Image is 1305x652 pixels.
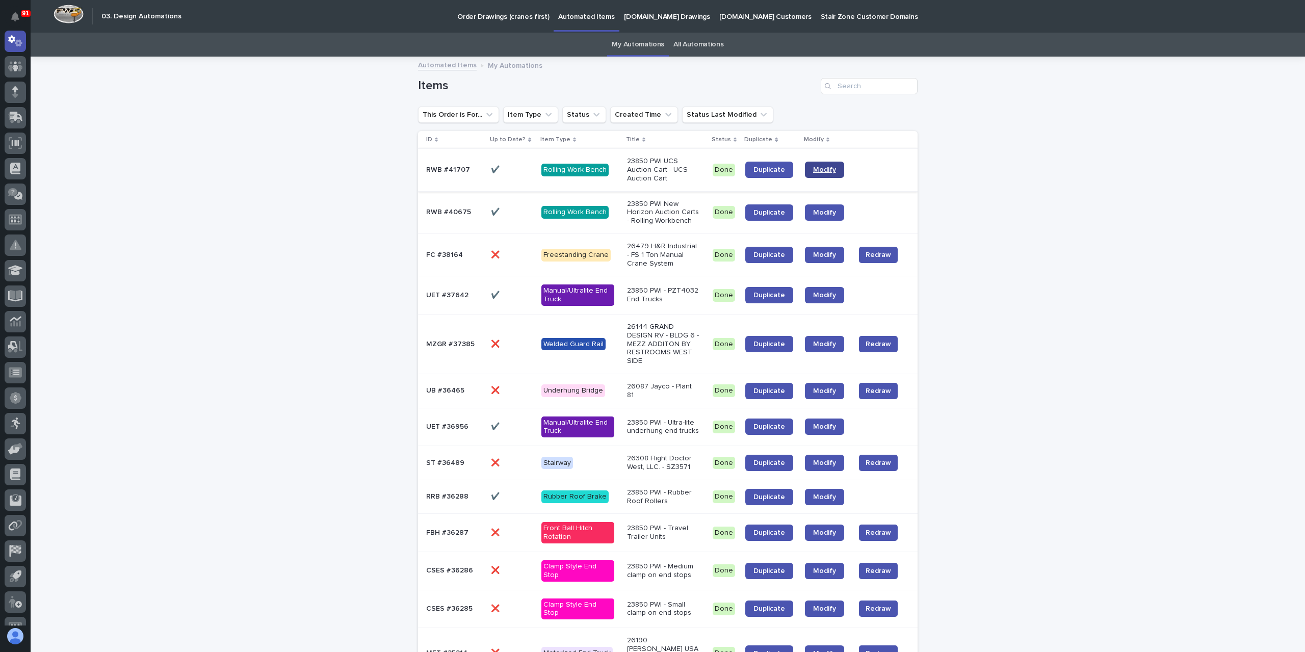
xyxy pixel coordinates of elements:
a: Duplicate [745,419,793,435]
p: ❌ [491,603,502,613]
p: RRB #36288 [426,490,471,501]
tr: RWB #41707RWB #41707 ✔️✔️ Rolling Work Bench23850 PWI UCS Auction Cart - UCS Auction CartDoneDupl... [418,149,918,191]
a: Modify [805,162,844,178]
a: Modify [805,287,844,303]
p: CSES #36286 [426,564,475,575]
p: CSES #36285 [426,603,475,613]
tr: ST #36489ST #36489 ❌❌ Stairway26308 Flight Doctor West, LLC. - SZ3571DoneDuplicateModifyRedraw [418,446,918,480]
span: Duplicate [753,209,785,216]
p: ✔️ [491,421,502,431]
p: ✔️ [491,164,502,174]
button: Redraw [859,563,898,579]
p: UB #36465 [426,384,466,395]
p: 23850 PWI - Medium clamp on end stops [627,562,700,580]
span: Duplicate [753,423,785,430]
p: 26087 Jayco - Plant 81 [627,382,700,400]
a: Automated Items [418,59,477,70]
a: Modify [805,601,844,617]
button: Redraw [859,383,898,399]
span: Duplicate [753,166,785,173]
p: 23850 PWI - Rubber Roof Rollers [627,488,700,506]
a: Modify [805,419,844,435]
tr: UB #36465UB #36465 ❌❌ Underhung Bridge26087 Jayco - Plant 81DoneDuplicateModifyRedraw [418,374,918,408]
div: Freestanding Crane [541,249,611,262]
tr: MZGR #37385MZGR #37385 ❌❌ Welded Guard Rail26144 GRAND DESIGN RV - BLDG 6 - MEZZ ADDITON BY RESTR... [418,314,918,374]
tr: FBH #36287FBH #36287 ❌❌ Front Ball Hitch Rotation23850 PWI - Travel Trailer UnitsDoneDuplicateMod... [418,514,918,552]
span: Redraw [866,458,891,468]
p: Title [626,134,640,145]
div: Done [713,564,735,577]
button: Created Time [610,107,678,123]
span: Duplicate [753,341,785,348]
p: Item Type [540,134,570,145]
span: Modify [813,209,836,216]
span: Duplicate [753,459,785,466]
div: Welded Guard Rail [541,338,606,351]
p: ❌ [491,457,502,467]
span: Modify [813,493,836,501]
p: 23850 PWI - PZT4032 End Trucks [627,286,700,304]
a: Duplicate [745,383,793,399]
a: Duplicate [745,247,793,263]
p: 23850 PWI New Horizon Auction Carts - Rolling Workbench [627,200,700,225]
div: Rolling Work Bench [541,164,609,176]
div: Done [713,527,735,539]
span: Modify [813,423,836,430]
div: Notifications91 [13,12,26,29]
a: My Automations [612,33,664,57]
a: Modify [805,525,844,541]
input: Search [821,78,918,94]
p: ❌ [491,527,502,537]
div: Done [713,490,735,503]
p: ❌ [491,564,502,575]
div: Manual/Ultralite End Truck [541,284,614,306]
a: Duplicate [745,336,793,352]
a: Duplicate [745,162,793,178]
tr: RWB #40675RWB #40675 ✔️✔️ Rolling Work Bench23850 PWI New Horizon Auction Carts - Rolling Workben... [418,191,918,233]
tr: RRB #36288RRB #36288 ✔️✔️ Rubber Roof Brake23850 PWI - Rubber Roof RollersDoneDuplicateModify [418,480,918,514]
span: Modify [813,459,836,466]
div: Done [713,421,735,433]
span: Redraw [866,604,891,614]
p: ✔️ [491,289,502,300]
p: ID [426,134,432,145]
p: ❌ [491,249,502,259]
button: users-avatar [5,625,26,647]
span: Duplicate [753,387,785,395]
p: My Automations [488,59,542,70]
a: Duplicate [745,287,793,303]
a: Modify [805,383,844,399]
span: Redraw [866,339,891,349]
button: Item Type [503,107,558,123]
p: MZGR #37385 [426,338,477,349]
h2: 03. Design Automations [101,12,181,21]
div: Done [713,206,735,219]
a: Modify [805,489,844,505]
button: Status Last Modified [682,107,773,123]
p: RWB #41707 [426,164,472,174]
span: Duplicate [753,292,785,299]
p: UET #36956 [426,421,471,431]
div: Done [713,384,735,397]
button: Redraw [859,525,898,541]
button: Notifications [5,6,26,28]
p: 26308 Flight Doctor West, LLC. - SZ3571 [627,454,700,472]
p: Up to Date? [490,134,526,145]
div: Manual/Ultralite End Truck [541,416,614,438]
p: ✔️ [491,490,502,501]
button: Redraw [859,601,898,617]
p: ❌ [491,384,502,395]
button: Status [562,107,606,123]
div: Clamp Style End Stop [541,598,614,620]
tr: UET #36956UET #36956 ✔️✔️ Manual/Ultralite End Truck23850 PWI - Ultra-lite underhung end trucksDo... [418,408,918,446]
div: Stairway [541,457,573,470]
a: Duplicate [745,204,793,221]
span: Modify [813,166,836,173]
a: Duplicate [745,455,793,471]
a: Duplicate [745,489,793,505]
button: Redraw [859,336,898,352]
p: 23850 PWI UCS Auction Cart - UCS Auction Cart [627,157,700,182]
span: Modify [813,387,836,395]
div: Done [713,289,735,302]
